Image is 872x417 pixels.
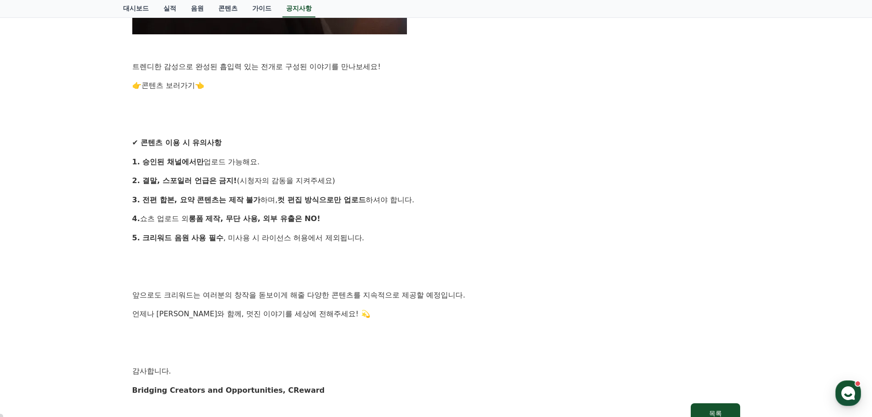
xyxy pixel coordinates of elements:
span: 홈 [29,304,34,311]
p: 하며, 하셔야 합니다. [132,194,740,206]
strong: 1. 승인된 채널에서만 [132,157,204,166]
p: 앞으로도 크리워드는 여러분의 창작을 돋보이게 해줄 다양한 콘텐츠를 지속적으로 제공할 예정입니다. [132,289,740,301]
strong: 5. 크리워드 음원 사용 필수 [132,233,224,242]
strong: 2. 결말, 스포일러 언급은 금지! [132,176,237,185]
strong: 컷 편집 방식으로만 업로드 [277,195,366,204]
p: 쇼츠 업로드 외 [132,213,740,225]
p: (시청자의 감동을 지켜주세요) [132,175,740,187]
span: 대화 [84,304,95,312]
strong: 4. [132,214,140,223]
strong: Bridging Creators and Opportunities, CReward [132,386,325,395]
p: 트렌디한 감성으로 완성된 흡입력 있는 전개로 구성된 이야기를 만나보세요! [132,61,740,73]
span: 설정 [141,304,152,311]
a: 대화 [60,290,118,313]
a: 설정 [118,290,176,313]
p: 업로드 가능해요. [132,156,740,168]
strong: 3. 전편 합본, 요약 콘텐츠는 제작 불가 [132,195,261,204]
p: 언제나 [PERSON_NAME]와 함께, 멋진 이야기를 세상에 전해주세요! 💫 [132,308,740,320]
strong: 롱폼 제작, 무단 사용, 외부 유출은 NO! [189,214,320,223]
p: 감사합니다. [132,365,740,377]
a: 콘텐츠 보러가기 [141,81,195,90]
p: , 미사용 시 라이선스 허용에서 제외됩니다. [132,232,740,244]
p: 👉 👈 [132,80,740,92]
strong: ✔ 콘텐츠 이용 시 유의사항 [132,138,222,147]
a: 홈 [3,290,60,313]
